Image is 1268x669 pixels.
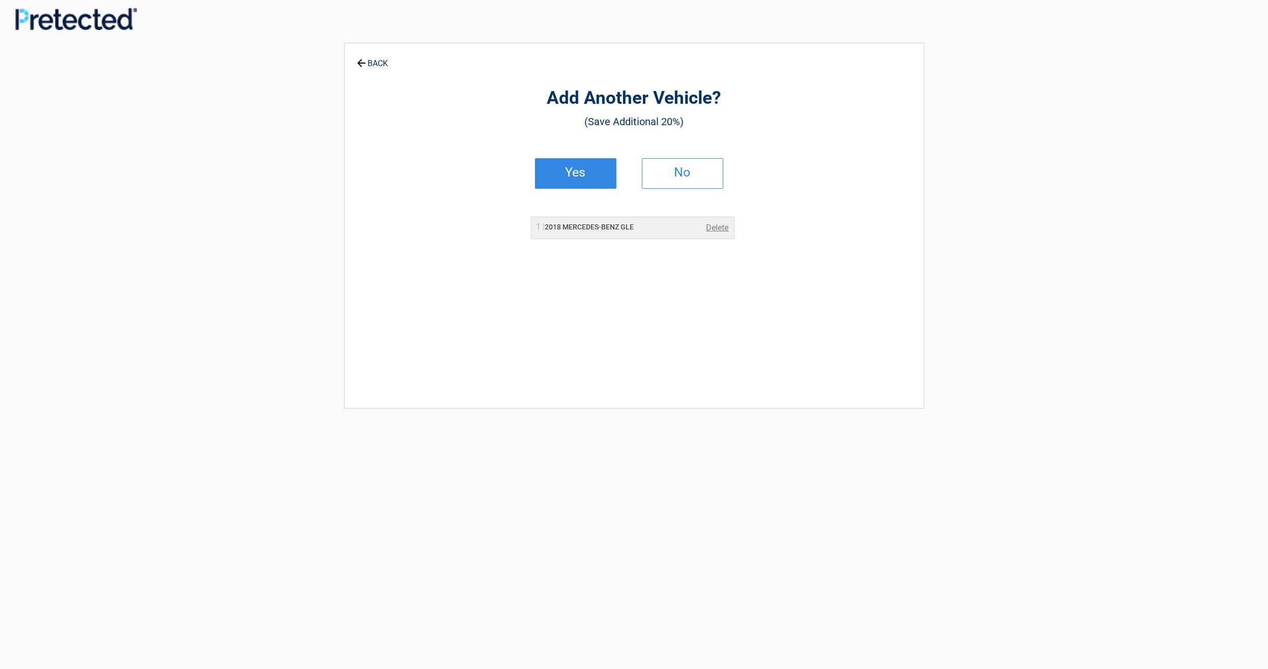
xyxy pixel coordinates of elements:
span: 1 | [537,222,545,231]
h2: Add Another Vehicle? [401,86,868,110]
h3: (Save Additional 20%) [401,113,868,130]
h2: No [653,169,713,176]
h2: Yes [546,169,606,176]
h2: 2018 MERCEDES-BENZ GLE [537,222,634,232]
a: Delete [707,222,729,234]
a: BACK [355,50,390,68]
img: Main Logo [15,8,137,30]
